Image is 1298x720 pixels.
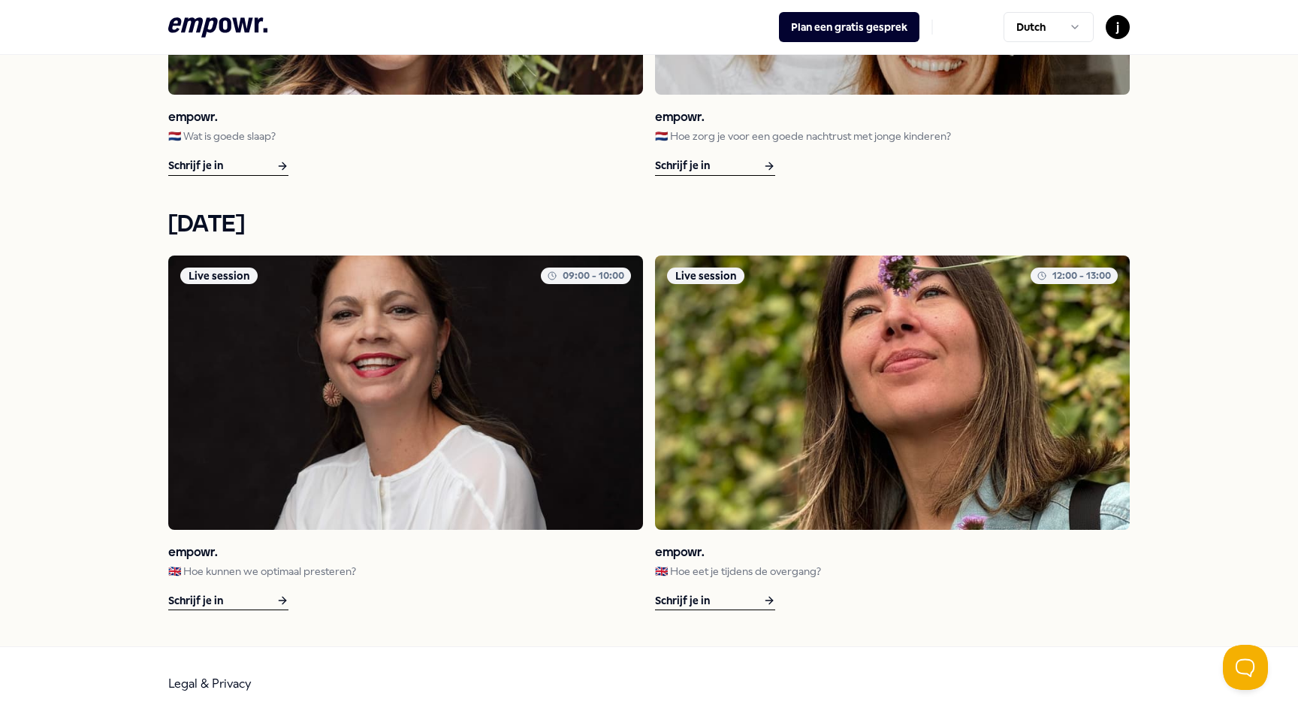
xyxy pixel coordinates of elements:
a: activity imageLive session09:00 - 10:00empowr.🇬🇧 Hoe kunnen we optimaal presteren?Schrijf je in [168,256,643,610]
p: 🇬🇧 Hoe kunnen we optimaal presteren? [168,563,643,579]
p: 🇳🇱 Wat is goede slaap? [168,128,643,144]
iframe: Help Scout Beacon - Open [1223,645,1268,690]
div: Live session [667,268,744,284]
h3: empowr. [168,107,643,128]
a: activity imageLive session12:00 - 13:00empowr.🇬🇧 Hoe eet je tijdens de overgang?Schrijf je in [655,256,1130,610]
div: Schrijf je in [168,591,288,610]
img: activity image [168,256,643,530]
p: 🇳🇱 Hoe zorg je voor een goede nachtrust met jonge kinderen? [655,128,1130,144]
div: Live session [180,268,258,284]
div: 12:00 - 13:00 [1031,268,1118,284]
button: j [1106,15,1130,39]
h3: empowr. [655,542,1130,563]
a: Legal & Privacy [168,676,252,691]
button: Plan een gratis gesprek [779,12,919,42]
h3: empowr. [655,107,1130,128]
img: activity image [655,256,1130,530]
h3: empowr. [168,542,643,563]
div: Schrijf je in [168,157,288,176]
div: 09:00 - 10:00 [541,268,631,284]
h2: [DATE] [168,206,1130,244]
div: Schrijf je in [655,157,775,176]
p: 🇬🇧 Hoe eet je tijdens de overgang? [655,563,1130,579]
div: Schrijf je in [655,591,775,610]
